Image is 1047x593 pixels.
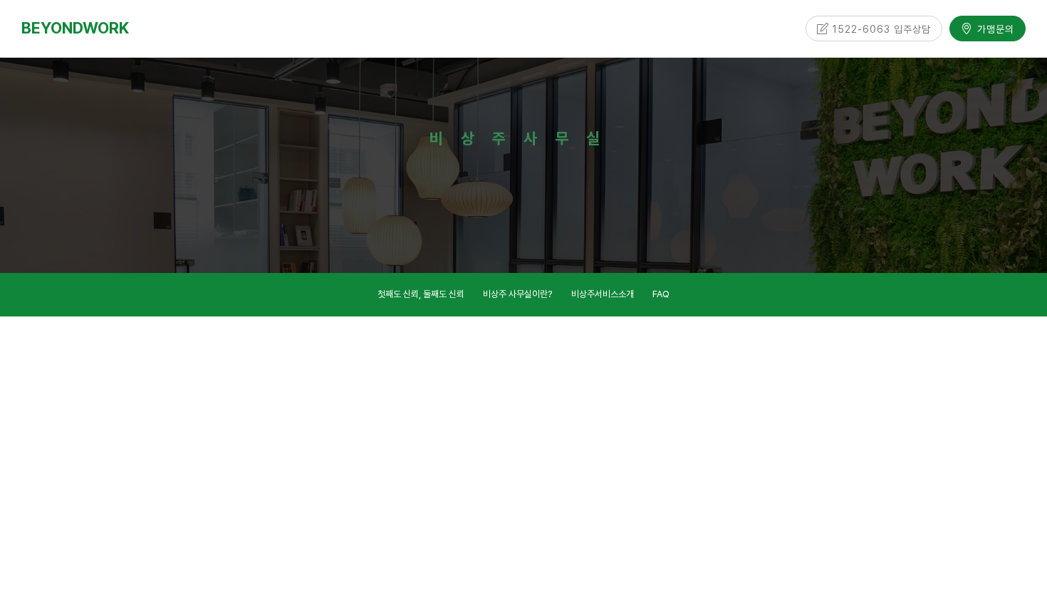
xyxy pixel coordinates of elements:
[571,289,634,299] span: 비상주서비스소개
[377,287,464,306] a: 첫째도 신뢰, 둘째도 신뢰
[483,287,552,306] a: 비상주 사무실이란?
[571,287,634,306] a: 비상주서비스소개
[21,15,129,41] a: BEYONDWORK
[949,16,1026,41] a: 가맹문의
[377,289,464,299] span: 첫째도 신뢰, 둘째도 신뢰
[429,129,618,148] strong: 비상주사무실
[652,287,670,306] a: FAQ
[652,289,670,299] span: FAQ
[483,289,552,299] span: 비상주 사무실이란?
[973,21,1014,36] span: 가맹문의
